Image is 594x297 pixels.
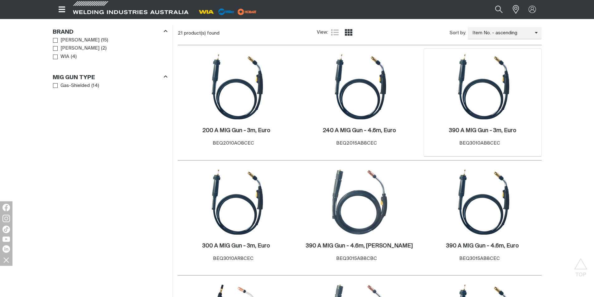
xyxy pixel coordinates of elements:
a: 390 A MIG Gun - 3m, Euro [449,127,516,134]
a: 390 A MIG Gun - 4.6m, Euro [446,242,519,250]
section: Product list controls [178,25,542,41]
a: 200 A MIG Gun - 3m, Euro [202,127,270,134]
span: BEQ2015AB8CEC [336,141,377,146]
div: MIG Gun Type [53,73,167,81]
aside: Filters [53,25,167,90]
h2: 390 A MIG Gun - 4.6m, Euro [446,243,519,249]
h2: 300 A MIG Gun - 3m, Euro [202,243,270,249]
span: BEQ3010AR8CEC [213,256,254,261]
span: Sort by: [450,30,466,37]
a: 390 A MIG Gun - 4.6m, [PERSON_NAME] [306,242,413,250]
a: [PERSON_NAME] [53,44,100,53]
ul: MIG Gun Type [53,82,167,90]
img: 390 A MIG Gun - 4.6m, Bernard [326,169,393,235]
span: Item No. - ascending [468,30,535,37]
span: ( 15 ) [101,37,108,44]
a: WIA [53,53,70,61]
span: WIA [60,53,69,60]
img: Facebook [2,204,10,211]
span: product(s) found [184,31,220,36]
h2: 240 A MIG Gun - 4.6m, Euro [323,128,396,133]
span: BEQ3015AB8CBC [336,256,377,261]
img: hide socials [1,255,12,265]
img: YouTube [2,237,10,242]
button: Scroll to top [574,258,588,272]
span: [PERSON_NAME] [60,45,99,52]
span: BEQ2010AO8CEC [213,141,254,146]
button: Search products [488,2,509,17]
img: 390 A MIG Gun - 3m, Euro [449,53,516,120]
span: [PERSON_NAME] [60,37,99,44]
a: List view [331,29,339,36]
a: 240 A MIG Gun - 4.6m, Euro [323,127,396,134]
div: Brand [53,27,167,36]
a: miller [236,9,258,14]
img: LinkedIn [2,245,10,253]
span: BEQ3010AB8CEC [459,141,500,146]
h3: MIG Gun Type [53,74,95,81]
a: Gas-Shielded [53,82,90,90]
div: 21 [178,30,317,36]
a: 300 A MIG Gun - 3m, Euro [202,242,270,250]
img: 300 A MIG Gun - 3m, Euro [203,169,270,235]
a: [PERSON_NAME] [53,36,100,45]
span: BEQ3015AB8CEC [459,256,500,261]
h2: 390 A MIG Gun - 4.6m, [PERSON_NAME] [306,243,413,249]
img: 200 A MIG Gun - 3m, Euro [203,53,270,120]
img: 240 A MIG Gun - 4.6m, Euro [326,53,393,120]
span: View: [317,29,328,36]
h2: 200 A MIG Gun - 3m, Euro [202,128,270,133]
span: Gas-Shielded [60,82,90,89]
img: TikTok [2,226,10,233]
img: miller [236,7,258,17]
span: ( 4 ) [71,53,77,60]
h2: 390 A MIG Gun - 3m, Euro [449,128,516,133]
img: 390 A MIG Gun - 4.6m, Euro [449,169,516,235]
h3: Brand [53,29,74,36]
ul: Brand [53,36,167,61]
img: Instagram [2,215,10,222]
input: Product name or item number... [480,2,509,17]
span: ( 14 ) [91,82,99,89]
span: ( 2 ) [101,45,107,52]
